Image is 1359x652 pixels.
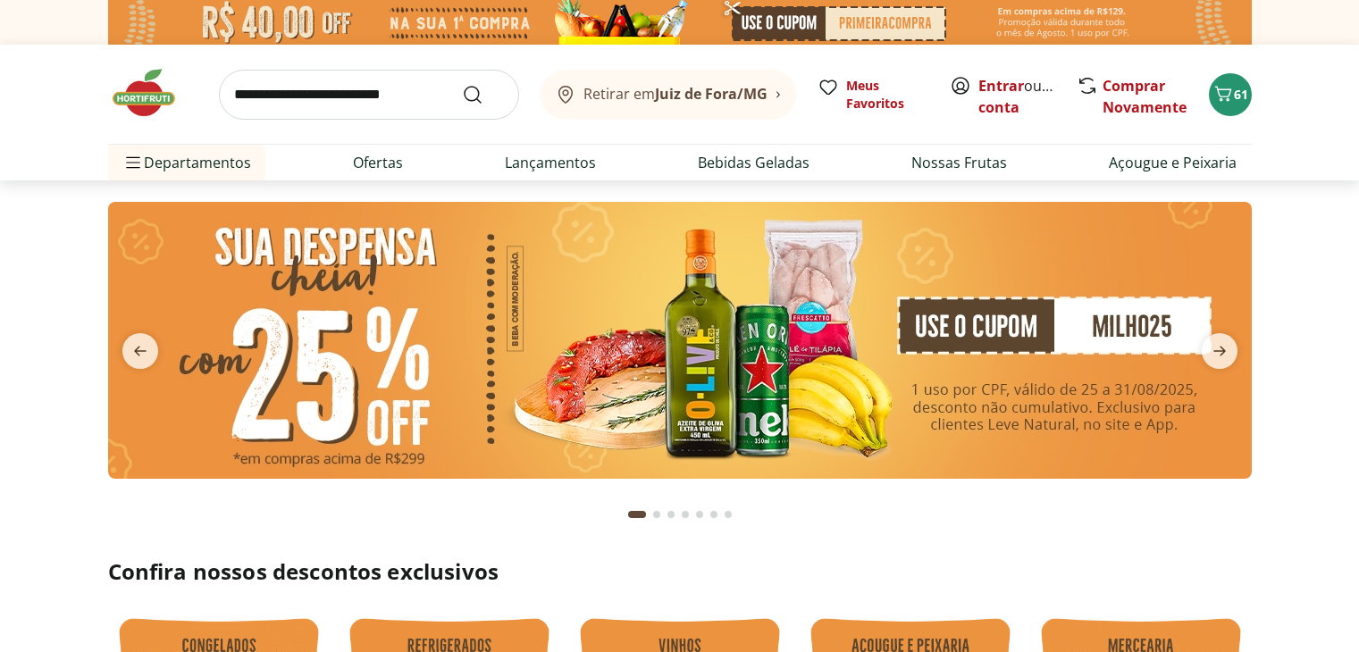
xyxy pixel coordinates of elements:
[625,493,650,536] button: Current page from fs-carousel
[108,557,1252,586] h2: Confira nossos descontos exclusivos
[707,493,721,536] button: Go to page 6 from fs-carousel
[122,141,251,184] span: Departamentos
[721,493,735,536] button: Go to page 7 from fs-carousel
[219,70,519,120] input: search
[108,333,172,369] button: previous
[1209,73,1252,116] button: Carrinho
[655,84,768,104] b: Juiz de Fora/MG
[353,152,403,173] a: Ofertas
[846,77,928,113] span: Meus Favoritos
[505,152,596,173] a: Lançamentos
[1234,86,1248,103] span: 61
[692,493,707,536] button: Go to page 5 from fs-carousel
[108,202,1252,479] img: cupom
[650,493,664,536] button: Go to page 2 from fs-carousel
[664,493,678,536] button: Go to page 3 from fs-carousel
[978,76,1077,117] a: Criar conta
[698,152,810,173] a: Bebidas Geladas
[122,141,144,184] button: Menu
[1103,76,1187,117] a: Comprar Novamente
[911,152,1007,173] a: Nossas Frutas
[1109,152,1237,173] a: Açougue e Peixaria
[462,84,505,105] button: Submit Search
[978,76,1024,96] a: Entrar
[978,75,1058,118] span: ou
[1187,333,1252,369] button: next
[818,77,928,113] a: Meus Favoritos
[583,86,768,102] span: Retirar em
[678,493,692,536] button: Go to page 4 from fs-carousel
[541,70,796,120] button: Retirar emJuiz de Fora/MG
[108,66,197,120] img: Hortifruti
